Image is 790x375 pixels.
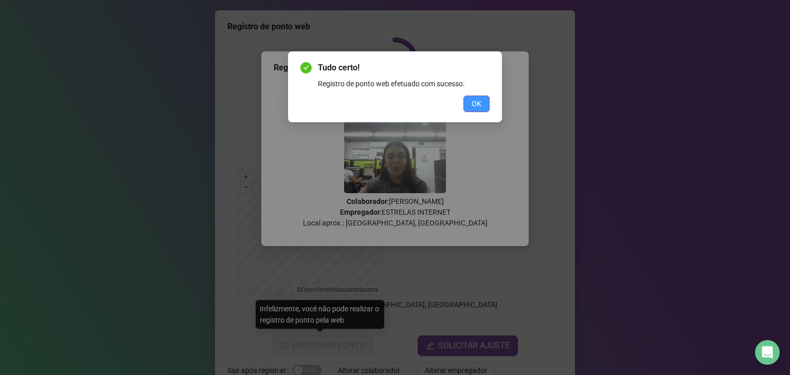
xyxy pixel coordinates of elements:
[463,96,490,112] button: OK
[755,340,780,365] div: Open Intercom Messenger
[300,62,312,73] span: check-circle
[318,62,490,74] span: Tudo certo!
[472,98,481,109] span: OK
[318,78,490,89] div: Registro de ponto web efetuado com sucesso.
